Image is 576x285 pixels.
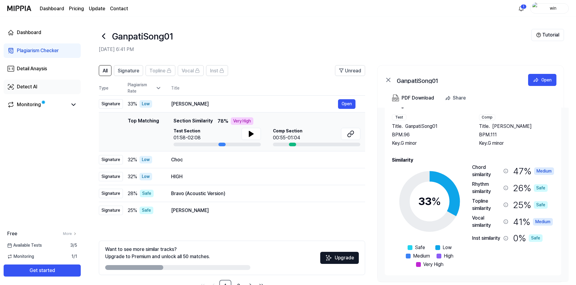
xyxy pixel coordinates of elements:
img: 알림 [518,5,525,12]
div: [PERSON_NAME] [171,100,338,108]
span: 32 % [128,173,137,180]
a: Update [89,5,105,12]
div: Inst similarity [472,235,501,242]
div: Low [139,156,152,163]
div: Want to see more similar tracks? Upgrade to Premium and unlock all 50 matches. [105,246,210,260]
button: PDF Download [391,92,435,104]
div: GanpatiSong01 [397,76,517,84]
div: Medium [534,167,554,175]
span: GanpatiSong01 [405,123,437,130]
div: 01:58-02:08 [174,134,201,141]
div: Chord similarity [472,164,501,178]
div: 25 % [513,198,548,212]
div: 41 % [513,214,553,229]
div: Comp [479,114,495,120]
div: Signature [99,172,123,181]
a: Pricing [69,5,84,12]
button: Signature [114,65,143,76]
span: Section Similarity [174,117,213,125]
span: Monitoring [7,253,34,260]
div: Signature [99,155,123,164]
span: % [431,195,441,208]
a: SparklesUpgrade [320,257,359,263]
div: Choc [171,156,355,163]
span: 78 % [218,118,228,125]
img: Help [536,33,541,37]
button: All [99,65,111,76]
div: 1 [521,4,527,9]
span: 28 % [128,190,137,197]
a: Dashboard [4,25,81,40]
span: Topline [149,67,165,74]
a: Detect AI [4,80,81,94]
div: Top Matching [128,117,159,146]
a: Plagiarism Checker [4,43,81,58]
span: Test Section [174,128,201,134]
span: Vocal [182,67,194,74]
button: Unread [335,65,365,76]
div: Key. G minor [479,140,554,147]
div: BPM. 111 [479,131,554,138]
button: Get started [4,264,81,277]
div: Dashboard [17,29,41,36]
button: Inst [206,65,228,76]
div: Plagiarism Rate [128,82,161,94]
h2: Similarity [392,157,554,164]
button: Open [338,99,355,109]
div: Test [392,114,406,120]
div: Safe [139,207,153,214]
div: HIGH [171,173,355,180]
img: PDF Download [392,94,399,102]
span: 1 / 1 [71,253,77,260]
h1: GanpatiSong01 [112,30,173,43]
a: Dashboard [40,5,64,12]
h2: [DATE] 6:41 PM [99,46,531,53]
a: Monitoring [7,101,67,108]
span: Medium [413,252,430,260]
span: 32 % [128,156,137,163]
div: Safe [140,190,154,197]
button: Open [528,74,556,86]
img: Sparkles [325,254,332,261]
div: 0 % [513,231,543,245]
div: Monitoring [17,101,41,108]
div: Vocal similarity [472,214,501,229]
div: Low [139,100,152,108]
span: [PERSON_NAME] [492,123,532,130]
div: Safe [534,201,548,209]
div: Topline similarity [472,198,501,212]
div: Detail Anaysis [17,65,47,72]
a: Song InfoTestTitle.GanpatiSong01BPM.96Key.G minorCompTitle.[PERSON_NAME]BPM.111Key.G minorSimilar... [377,108,568,281]
button: Upgrade [320,252,359,264]
button: profilewin [530,3,569,14]
div: Low [139,173,152,180]
div: Signature [99,189,123,198]
div: Medium [533,218,553,226]
div: Bravo (Acoustic Version) [171,190,355,197]
span: Signature [118,67,139,74]
div: PDF Download [402,94,434,102]
button: Tutorial [531,29,564,41]
th: Type [99,81,123,96]
button: Share [443,92,471,104]
span: All [103,67,108,74]
div: Plagiarism Checker [17,47,59,54]
div: Safe [534,184,548,192]
span: High [444,252,453,260]
div: 33 [418,193,441,210]
span: Comp Section [273,128,302,134]
span: Available Tests [7,242,42,249]
span: Inst [210,67,218,74]
button: 알림1 [516,4,526,13]
div: Very High [231,117,253,125]
button: Vocal [178,65,204,76]
th: Title [171,81,365,95]
div: win [541,5,565,11]
span: 33 % [128,100,137,108]
a: More [63,231,77,236]
div: Signature [99,99,123,109]
span: 3 / 5 [70,242,77,249]
div: [PERSON_NAME] [171,207,355,214]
